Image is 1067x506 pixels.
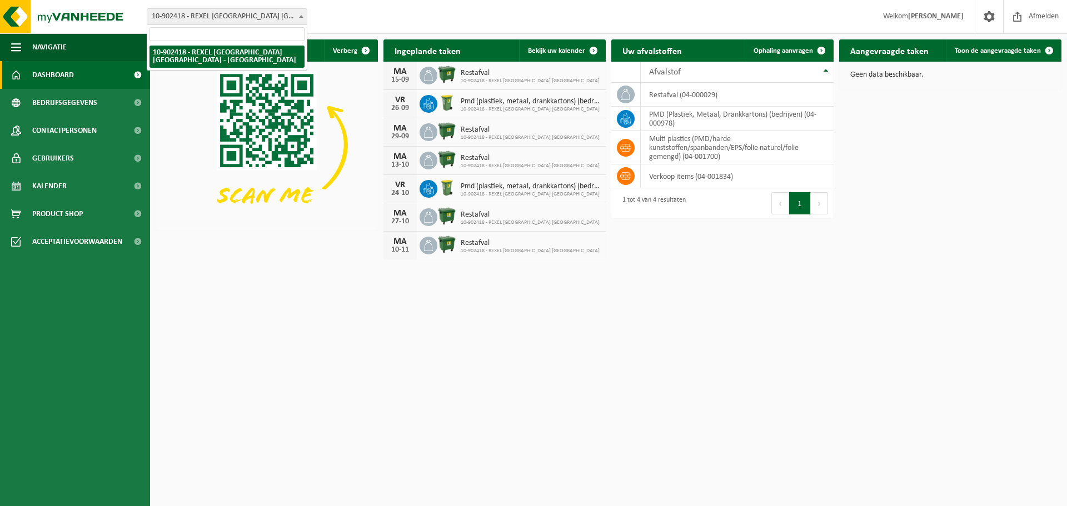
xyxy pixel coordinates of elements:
[383,39,472,61] h2: Ingeplande taken
[32,228,122,255] span: Acceptatievoorwaarden
[641,131,834,164] td: multi plastics (PMD/harde kunststoffen/spanbanden/EPS/folie naturel/folie gemengd) (04-001700)
[437,65,456,84] img: WB-1100-HPE-GN-01
[461,106,600,113] span: 10-902418 - REXEL [GEOGRAPHIC_DATA] [GEOGRAPHIC_DATA]
[461,78,600,84] span: 10-902418 - REXEL [GEOGRAPHIC_DATA] [GEOGRAPHIC_DATA]
[324,39,377,62] button: Verberg
[461,69,600,78] span: Restafval
[461,248,600,254] span: 10-902418 - REXEL [GEOGRAPHIC_DATA] [GEOGRAPHIC_DATA]
[461,134,600,141] span: 10-902418 - REXEL [GEOGRAPHIC_DATA] [GEOGRAPHIC_DATA]
[32,172,67,200] span: Kalender
[850,71,1050,79] p: Geen data beschikbaar.
[32,61,74,89] span: Dashboard
[437,93,456,112] img: WB-0240-HPE-GN-50
[771,192,789,214] button: Previous
[437,122,456,141] img: WB-1100-HPE-GN-01
[333,47,357,54] span: Verberg
[461,211,600,219] span: Restafval
[461,154,600,163] span: Restafval
[389,189,411,197] div: 24-10
[437,150,456,169] img: WB-1100-HPE-GN-01
[156,62,378,228] img: Download de VHEPlus App
[461,163,600,169] span: 10-902418 - REXEL [GEOGRAPHIC_DATA] [GEOGRAPHIC_DATA]
[389,237,411,246] div: MA
[641,83,834,107] td: restafval (04-000029)
[641,164,834,188] td: verkoop items (04-001834)
[461,191,600,198] span: 10-902418 - REXEL [GEOGRAPHIC_DATA] [GEOGRAPHIC_DATA]
[147,9,307,24] span: 10-902418 - REXEL BELGIUM NV - MERKSEM
[617,191,686,216] div: 1 tot 4 van 4 resultaten
[389,67,411,76] div: MA
[389,152,411,161] div: MA
[149,46,305,68] li: 10-902418 - REXEL [GEOGRAPHIC_DATA] [GEOGRAPHIC_DATA] - [GEOGRAPHIC_DATA]
[908,12,964,21] strong: [PERSON_NAME]
[789,192,811,214] button: 1
[32,200,83,228] span: Product Shop
[147,8,307,25] span: 10-902418 - REXEL BELGIUM NV - MERKSEM
[461,239,600,248] span: Restafval
[946,39,1060,62] a: Toon de aangevraagde taken
[389,76,411,84] div: 15-09
[389,124,411,133] div: MA
[32,144,74,172] span: Gebruikers
[32,117,97,144] span: Contactpersonen
[461,182,600,191] span: Pmd (plastiek, metaal, drankkartons) (bedrijven)
[839,39,940,61] h2: Aangevraagde taken
[389,209,411,218] div: MA
[389,181,411,189] div: VR
[389,133,411,141] div: 29-09
[461,219,600,226] span: 10-902418 - REXEL [GEOGRAPHIC_DATA] [GEOGRAPHIC_DATA]
[389,96,411,104] div: VR
[745,39,832,62] a: Ophaling aanvragen
[437,207,456,226] img: WB-1100-HPE-GN-01
[389,104,411,112] div: 26-09
[437,178,456,197] img: WB-0240-HPE-GN-50
[461,97,600,106] span: Pmd (plastiek, metaal, drankkartons) (bedrijven)
[32,89,97,117] span: Bedrijfsgegevens
[32,33,67,61] span: Navigatie
[389,218,411,226] div: 27-10
[611,39,693,61] h2: Uw afvalstoffen
[528,47,585,54] span: Bekijk uw kalender
[519,39,605,62] a: Bekijk uw kalender
[754,47,813,54] span: Ophaling aanvragen
[389,246,411,254] div: 10-11
[811,192,828,214] button: Next
[641,107,834,131] td: PMD (Plastiek, Metaal, Drankkartons) (bedrijven) (04-000978)
[955,47,1041,54] span: Toon de aangevraagde taken
[461,126,600,134] span: Restafval
[389,161,411,169] div: 13-10
[649,68,681,77] span: Afvalstof
[437,235,456,254] img: WB-1100-HPE-GN-01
